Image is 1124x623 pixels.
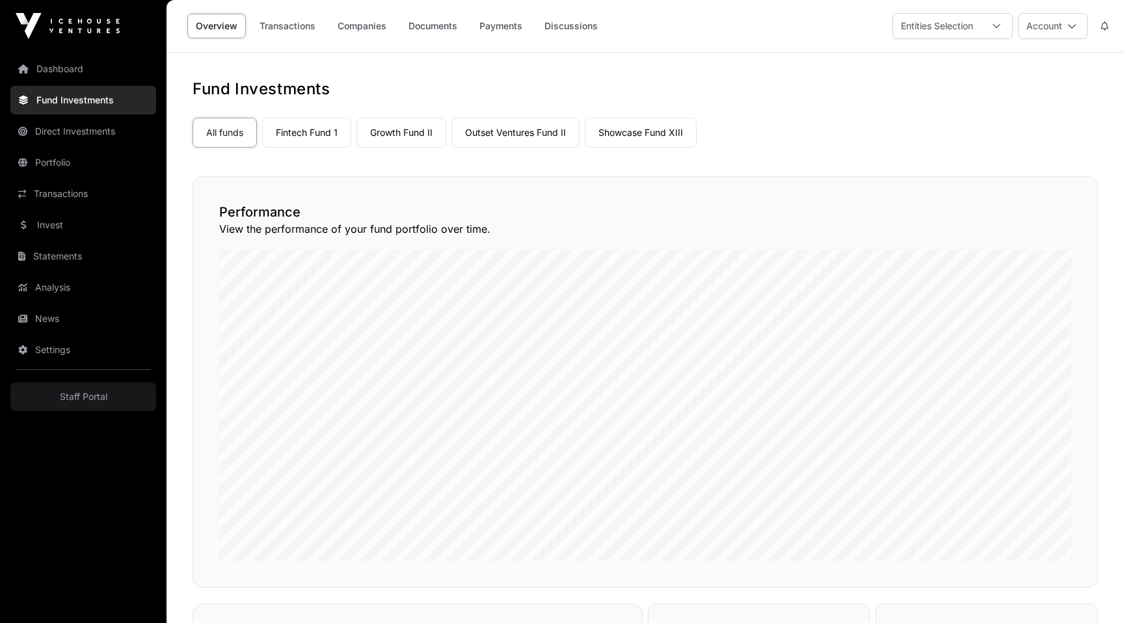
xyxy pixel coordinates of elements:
a: Statements [10,242,156,271]
a: Dashboard [10,55,156,83]
a: Staff Portal [10,382,156,411]
a: Transactions [251,14,324,38]
a: Direct Investments [10,117,156,146]
a: Outset Ventures Fund II [451,118,580,148]
iframe: Chat Widget [1059,561,1124,623]
a: Growth Fund II [356,118,446,148]
h1: Fund Investments [193,79,1098,99]
a: Showcase Fund XIII [585,118,697,148]
a: News [10,304,156,333]
a: Invest [10,211,156,239]
button: Account [1018,13,1088,39]
a: Documents [400,14,466,38]
p: View the performance of your fund portfolio over time. [219,221,1071,237]
h2: Performance [219,203,1071,221]
a: Companies [329,14,395,38]
div: Entities Selection [893,14,981,38]
img: Icehouse Ventures Logo [16,13,120,39]
a: Transactions [10,179,156,208]
a: Analysis [10,273,156,302]
a: Fund Investments [10,86,156,114]
a: Overview [187,14,246,38]
a: Portfolio [10,148,156,177]
a: Payments [471,14,531,38]
a: Discussions [536,14,606,38]
a: Fintech Fund 1 [262,118,351,148]
a: Settings [10,336,156,364]
a: All funds [193,118,257,148]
